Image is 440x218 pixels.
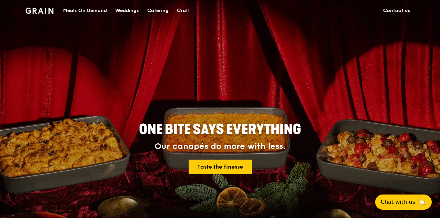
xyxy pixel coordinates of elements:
a: Craft [173,0,194,21]
img: Grain [26,8,53,14]
a: Contact us [379,0,414,21]
div: Catering [147,0,169,21]
a: Catering [143,0,173,21]
div: Weddings [115,0,139,21]
span: 🦙 [418,198,426,206]
span: Chat with us [381,198,415,206]
button: Chat with us🦙 [375,195,432,210]
span: ONE BITE SAYS EVERYTHING [139,121,301,138]
a: Taste the finesse [189,160,252,174]
div: Our canapés do more with less. [96,142,344,151]
div: Meals On Demand [63,0,107,21]
div: Craft [177,0,190,21]
a: Weddings [111,0,143,21]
